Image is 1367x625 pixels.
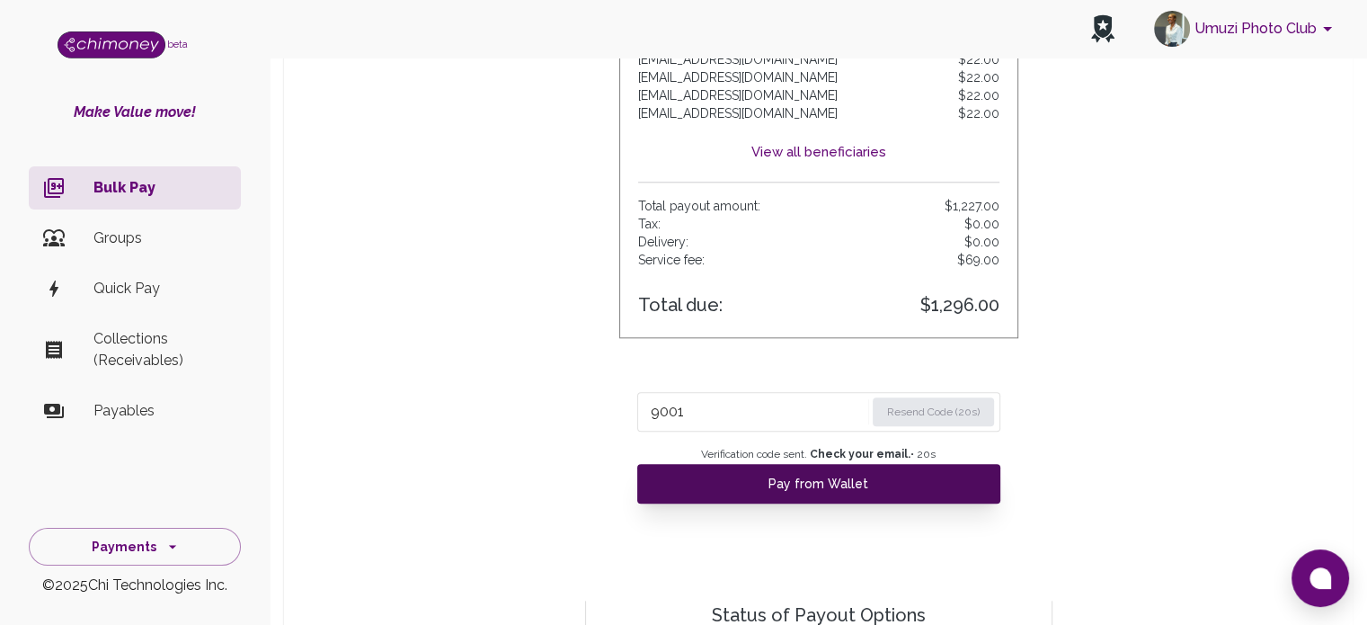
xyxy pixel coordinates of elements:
p: Tax: [638,215,999,233]
p: [EMAIL_ADDRESS][DOMAIN_NAME] [638,104,999,122]
button: Open chat window [1292,549,1349,607]
p: Collections (Receivables) [93,328,226,371]
span: $22.00 [958,50,999,68]
span: $22.00 [958,104,999,122]
p: Payables [93,400,226,422]
img: avatar [1154,11,1190,47]
p: Amount each beneficiary recieves: [638,14,999,122]
span: Verification code sent. • 20 s [637,446,1000,464]
img: Logo [58,31,165,58]
span: $69.00 [957,251,999,269]
button: Payments [29,528,241,567]
button: Pay from Wallet [637,464,1000,504]
p: [EMAIL_ADDRESS][DOMAIN_NAME] [638,50,999,68]
p: Quick Pay [93,278,226,299]
p: [EMAIL_ADDRESS][DOMAIN_NAME] [638,86,999,104]
span: $0.00 [964,233,999,251]
p: Bulk Pay [93,177,226,199]
span: $0.00 [964,215,999,233]
p: Delivery: [638,233,999,251]
button: Resend Code (20s) [873,397,994,426]
strong: Check your email. [810,448,910,460]
p: Groups [93,228,226,249]
span: $22.00 [958,68,999,86]
h6: Total due: [638,290,999,319]
span: $1,296.00 [920,290,999,319]
p: Total payout amount: [638,197,999,215]
span: $1,227.00 [945,197,999,215]
span: beta [167,39,188,49]
input: Enter verification code [651,397,865,426]
button: View all beneficiaries [730,137,908,167]
p: [EMAIL_ADDRESS][DOMAIN_NAME] [638,68,999,86]
p: Service fee: [638,251,999,269]
span: $22.00 [958,86,999,104]
button: account of current user [1147,5,1345,52]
